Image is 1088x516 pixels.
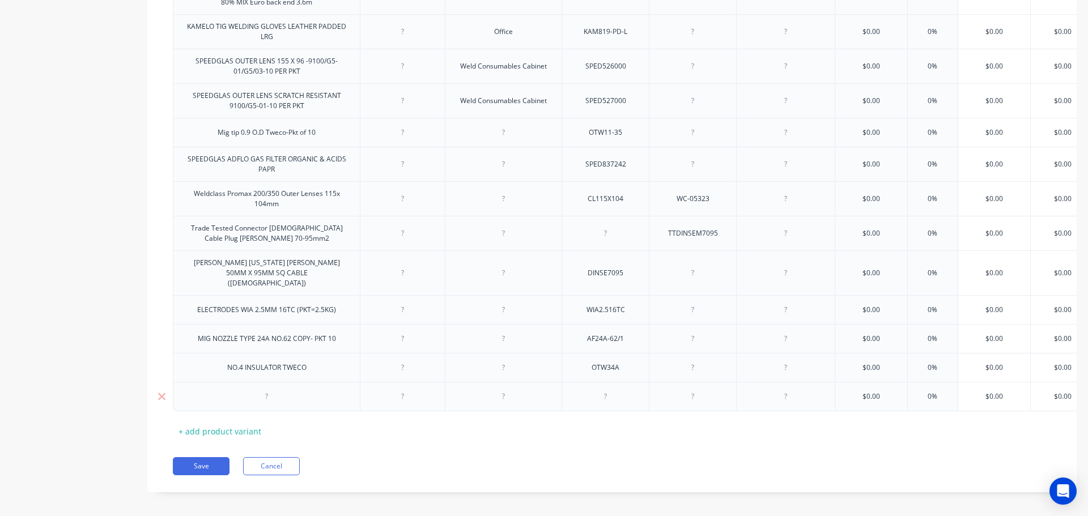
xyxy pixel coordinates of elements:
[958,219,1030,248] div: $0.00
[173,457,229,475] button: Save
[835,325,907,353] div: $0.00
[958,150,1030,178] div: $0.00
[577,191,634,206] div: CL115X104
[173,423,267,440] div: + add product variant
[178,186,355,211] div: Weldclass Promax 200/350 Outer Lenses 115x 104mm
[904,52,961,80] div: 0%
[958,18,1030,46] div: $0.00
[958,325,1030,353] div: $0.00
[958,185,1030,213] div: $0.00
[577,125,634,140] div: OTW11-35
[958,296,1030,324] div: $0.00
[577,331,634,346] div: AF24A-62/1
[958,118,1030,147] div: $0.00
[835,296,907,324] div: $0.00
[209,125,325,140] div: Mig tip 0.9 O.D Tweco-Pkt of 10
[178,221,355,246] div: Trade Tested Connector [DEMOGRAPHIC_DATA] Cable Plug [PERSON_NAME] 70-95mm2
[958,353,1030,382] div: $0.00
[218,360,316,375] div: NO.4 INSULATOR TWECO
[577,360,634,375] div: OTW34A
[904,87,961,115] div: 0%
[576,93,635,108] div: SPED527000
[576,157,635,172] div: SPED837242
[958,382,1030,411] div: $0.00
[835,219,907,248] div: $0.00
[904,259,961,287] div: 0%
[958,259,1030,287] div: $0.00
[178,152,355,177] div: SPEEDGLAS ADFLO GAS FILTER ORGANIC & ACIDS PAPR
[178,54,355,79] div: SPEEDGLAS OUTER LENS 155 X 96 -9100/G5-01/G5/03-10 PER PKT
[904,296,961,324] div: 0%
[451,93,556,108] div: Weld Consumables Cabinet
[835,150,907,178] div: $0.00
[835,185,907,213] div: $0.00
[576,59,635,74] div: SPED526000
[904,382,961,411] div: 0%
[904,325,961,353] div: 0%
[188,302,345,317] div: ELECTRODES WIA 2.5MM 16TC (PKT=2.5KG)
[189,331,345,346] div: MIG NOZZLE TYPE 24A NO.62 COPY- PKT 10
[904,353,961,382] div: 0%
[475,24,532,39] div: Office
[178,255,355,291] div: [PERSON_NAME] [US_STATE] [PERSON_NAME] 50MM X 95MM SQ CABLE ([DEMOGRAPHIC_DATA])
[178,19,355,44] div: KAMELO TIG WELDING GLOVES LEATHER PADDED LRG
[835,259,907,287] div: $0.00
[577,266,634,280] div: DINSE7095
[835,18,907,46] div: $0.00
[1049,477,1077,505] div: Open Intercom Messenger
[178,88,355,113] div: SPEEDGLAS OUTER LENS SCRATCH RESISTANT 9100/G5-01-10 PER PKT
[904,185,961,213] div: 0%
[904,150,961,178] div: 0%
[835,353,907,382] div: $0.00
[835,118,907,147] div: $0.00
[577,302,634,317] div: WIA2.516TC
[835,52,907,80] div: $0.00
[904,18,961,46] div: 0%
[904,219,961,248] div: 0%
[835,382,907,411] div: $0.00
[835,87,907,115] div: $0.00
[575,24,636,39] div: KAM819-PD-L
[958,52,1030,80] div: $0.00
[904,118,961,147] div: 0%
[958,87,1030,115] div: $0.00
[243,457,300,475] button: Cancel
[451,59,556,74] div: Weld Consumables Cabinet
[665,191,721,206] div: WC-05323
[659,226,727,241] div: TTDINSEM7095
